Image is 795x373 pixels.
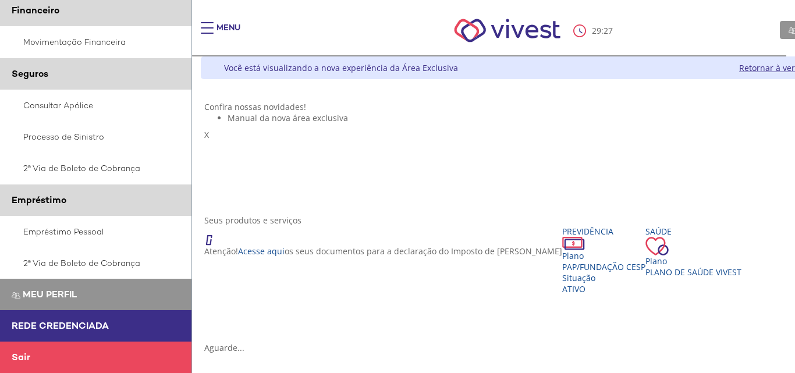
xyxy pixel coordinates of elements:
[12,68,48,80] span: Seguros
[12,291,20,300] img: Meu perfil
[12,194,66,206] span: Empréstimo
[12,319,109,332] span: Rede Credenciada
[23,288,77,300] span: Meu perfil
[12,4,59,16] span: Financeiro
[12,351,30,363] span: Sair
